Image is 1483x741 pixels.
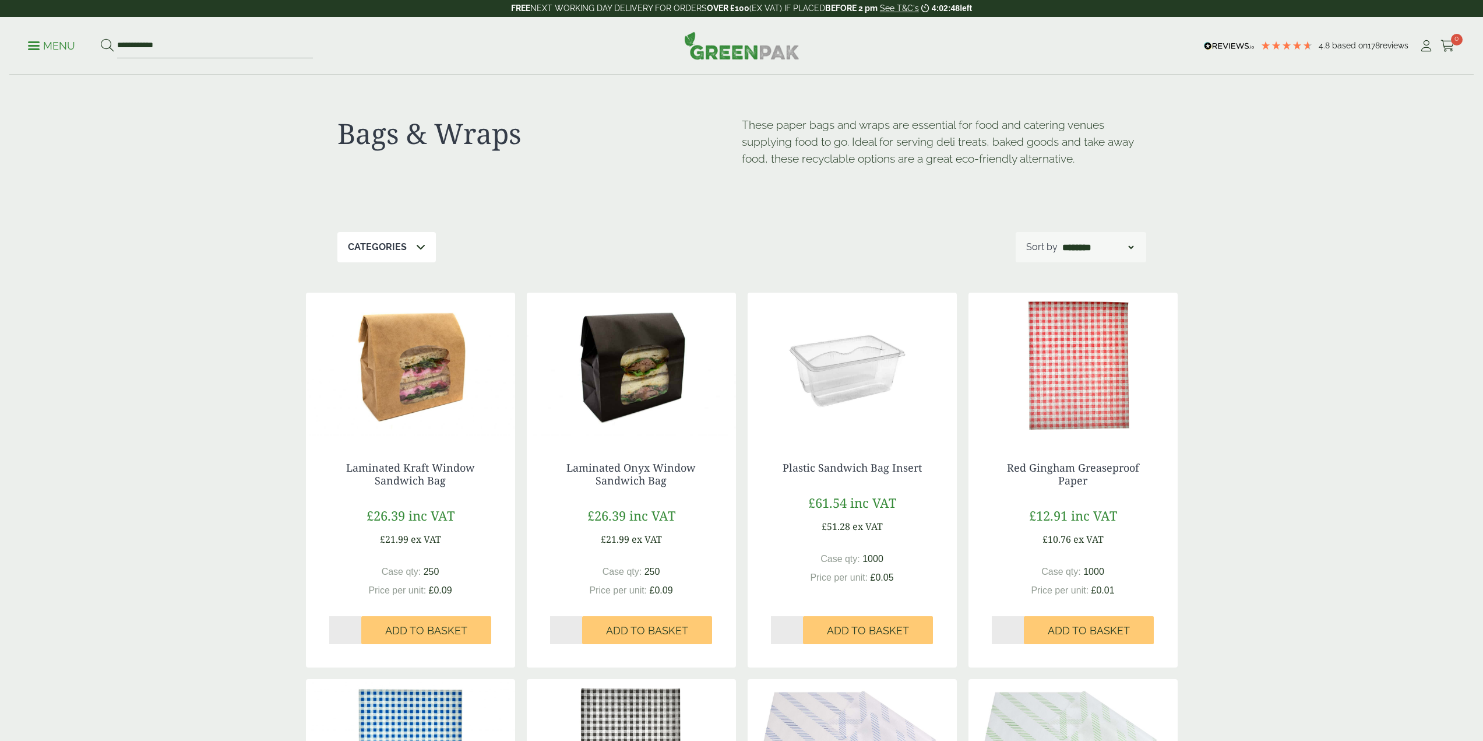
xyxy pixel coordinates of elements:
[1026,240,1058,254] p: Sort by
[385,624,467,637] span: Add to Basket
[783,461,922,475] a: Plastic Sandwich Bag Insert
[367,507,405,524] span: £26.39
[1319,41,1332,50] span: 4.8
[1440,40,1455,52] i: Cart
[968,293,1178,438] img: Red Gingham Greaseproof Paper-0
[632,533,662,546] span: ex VAT
[707,3,749,13] strong: OVER £100
[1332,41,1368,50] span: Based on
[650,585,673,595] span: £0.09
[361,616,491,644] button: Add to Basket
[380,533,408,546] span: £21.99
[871,573,894,582] span: £0.05
[429,585,452,595] span: £0.09
[1048,624,1130,637] span: Add to Basket
[368,585,426,595] span: Price per unit:
[1419,40,1433,52] i: My Account
[582,616,712,644] button: Add to Basket
[527,293,736,438] img: Laminated Black Sandwich Bag
[1380,41,1408,50] span: reviews
[1029,507,1068,524] span: £12.91
[1042,533,1071,546] span: £10.76
[587,507,626,524] span: £26.39
[825,3,878,13] strong: BEFORE 2 pm
[606,624,688,637] span: Add to Basket
[960,3,972,13] span: left
[411,533,441,546] span: ex VAT
[1060,240,1136,254] select: Shop order
[1041,567,1081,577] span: Case qty:
[810,573,868,582] span: Price per unit:
[853,520,883,533] span: ex VAT
[822,520,850,533] span: £51.28
[424,567,439,577] span: 250
[684,31,799,59] img: GreenPak Supplies
[511,3,530,13] strong: FREE
[820,554,860,564] span: Case qty:
[601,533,629,546] span: £21.99
[629,507,675,524] span: inc VAT
[566,461,696,487] a: Laminated Onyx Window Sandwich Bag
[850,494,896,511] span: inc VAT
[382,567,421,577] span: Case qty:
[1091,585,1115,595] span: £0.01
[589,585,647,595] span: Price per unit:
[1031,585,1089,595] span: Price per unit:
[1083,567,1104,577] span: 1000
[306,293,515,438] img: Laminated Kraft Sandwich Bag
[1451,34,1463,45] span: 0
[808,494,847,511] span: £61.54
[1024,616,1154,644] button: Add to Basket
[644,567,660,577] span: 250
[337,117,742,150] h1: Bags & Wraps
[1007,461,1139,487] a: Red Gingham Greaseproof Paper
[1071,507,1117,524] span: inc VAT
[1260,40,1313,51] div: 4.78 Stars
[880,3,919,13] a: See T&C's
[827,624,909,637] span: Add to Basket
[742,117,1146,167] p: These paper bags and wraps are essential for food and catering venues supplying food to go. Ideal...
[603,567,642,577] span: Case qty:
[408,507,455,524] span: inc VAT
[748,293,957,438] img: Plastic Sandwich Bag insert
[1073,533,1104,546] span: ex VAT
[862,554,883,564] span: 1000
[28,39,75,53] p: Menu
[346,461,475,487] a: Laminated Kraft Window Sandwich Bag
[28,39,75,51] a: Menu
[932,3,960,13] span: 4:02:48
[348,240,407,254] p: Categories
[1368,41,1380,50] span: 178
[1204,42,1255,50] img: REVIEWS.io
[803,616,933,644] button: Add to Basket
[1440,37,1455,55] a: 0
